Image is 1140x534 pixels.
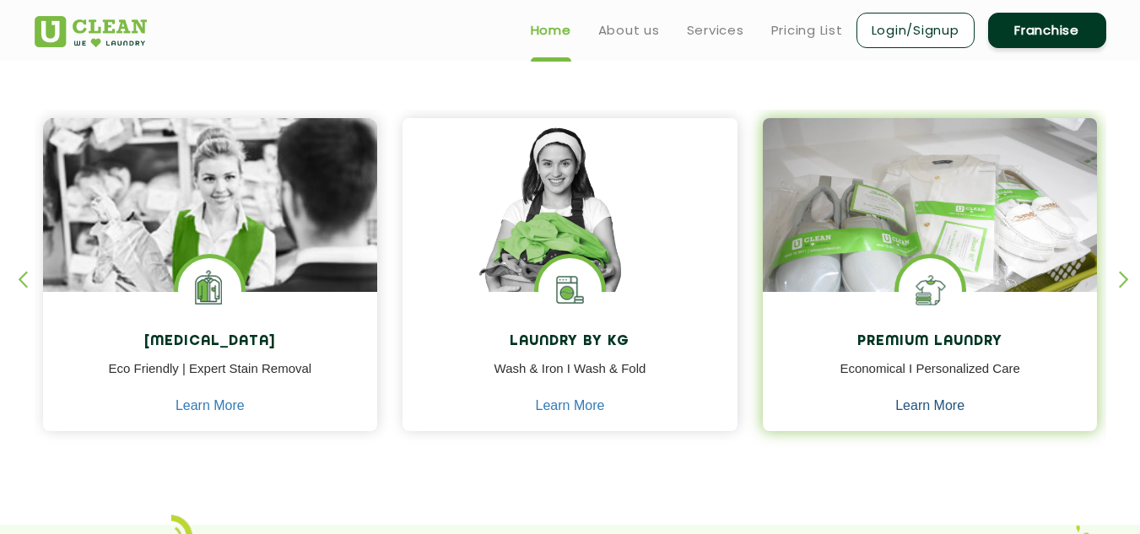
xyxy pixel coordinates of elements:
img: Shoes Cleaning [899,258,962,321]
a: Home [531,20,571,40]
img: UClean Laundry and Dry Cleaning [35,16,147,47]
img: Drycleaners near me [43,118,378,387]
img: laundry washing machine [538,258,602,321]
a: Learn More [536,398,605,413]
a: Learn More [895,398,964,413]
h4: [MEDICAL_DATA] [56,334,365,350]
a: Login/Signup [856,13,975,48]
a: Franchise [988,13,1106,48]
a: Learn More [176,398,245,413]
h4: Laundry by Kg [415,334,725,350]
img: Laundry Services near me [178,258,241,321]
p: Economical I Personalized Care [775,359,1085,397]
img: a girl with laundry basket [403,118,737,341]
a: About us [598,20,660,40]
img: laundry done shoes and clothes [763,118,1098,341]
a: Pricing List [771,20,843,40]
a: Services [687,20,744,40]
p: Eco Friendly | Expert Stain Removal [56,359,365,397]
p: Wash & Iron I Wash & Fold [415,359,725,397]
h4: Premium Laundry [775,334,1085,350]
